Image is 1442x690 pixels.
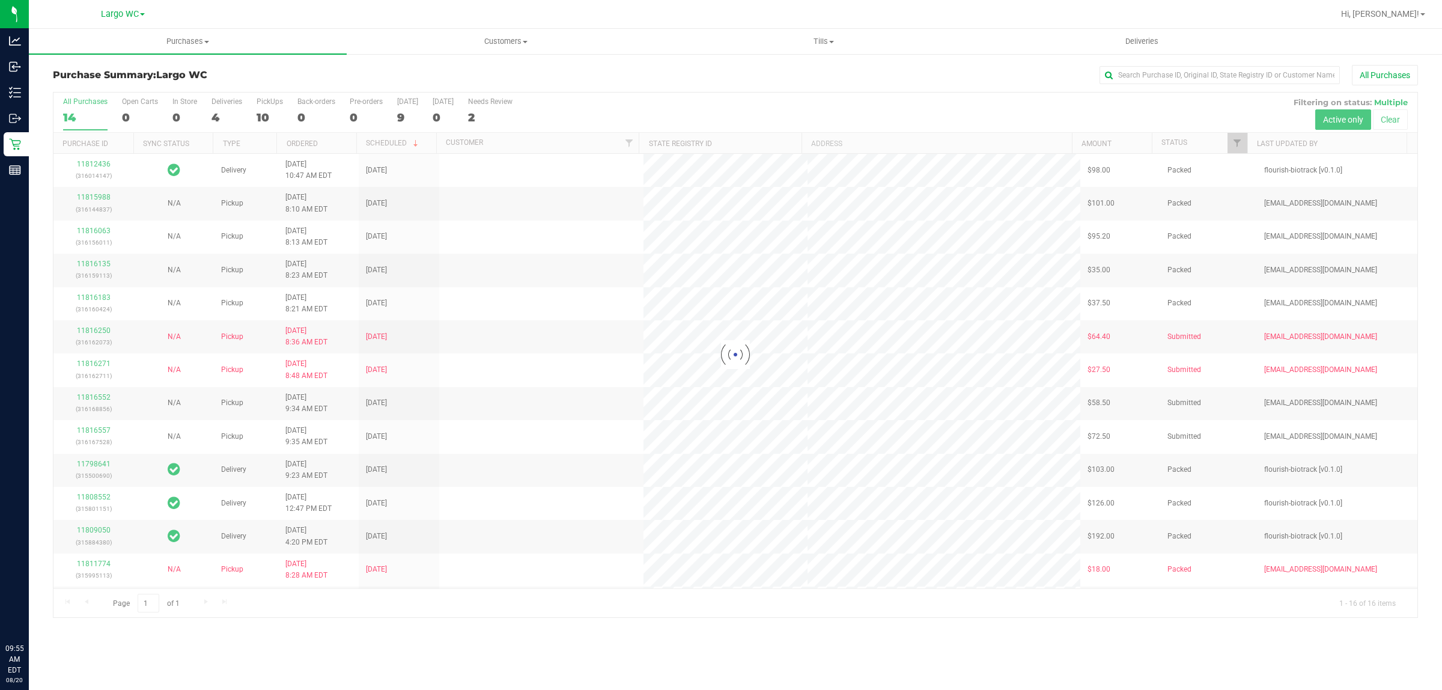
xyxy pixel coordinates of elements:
button: All Purchases [1352,65,1418,85]
inline-svg: Retail [9,138,21,150]
input: Search Purchase ID, Original ID, State Registry ID or Customer Name... [1100,66,1340,84]
a: Purchases [29,29,347,54]
inline-svg: Outbound [9,112,21,124]
inline-svg: Analytics [9,35,21,47]
span: Hi, [PERSON_NAME]! [1341,9,1419,19]
span: Deliveries [1109,36,1175,47]
iframe: Resource center [12,594,48,630]
p: 08/20 [5,676,23,685]
inline-svg: Inventory [9,87,21,99]
inline-svg: Inbound [9,61,21,73]
span: Largo WC [101,9,139,19]
a: Deliveries [983,29,1301,54]
span: Largo WC [156,69,207,81]
a: Tills [665,29,982,54]
h3: Purchase Summary: [53,70,508,81]
a: Customers [347,29,665,54]
span: Tills [665,36,982,47]
inline-svg: Reports [9,164,21,176]
span: Purchases [29,36,347,47]
span: Customers [347,36,664,47]
p: 09:55 AM EDT [5,643,23,676]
